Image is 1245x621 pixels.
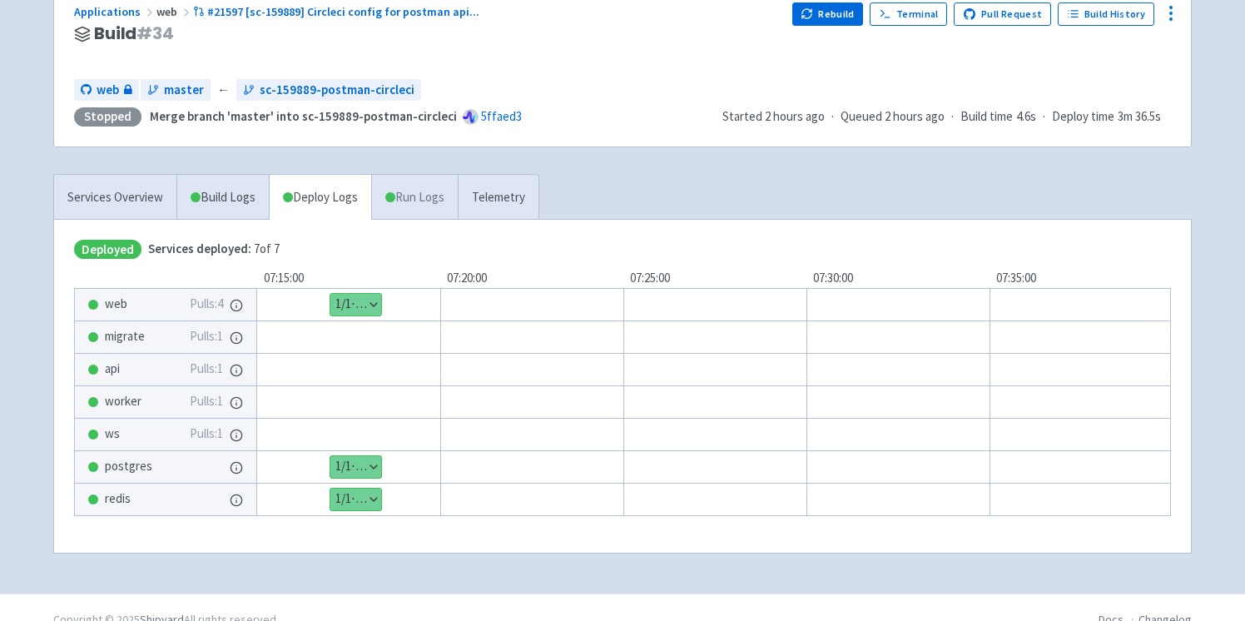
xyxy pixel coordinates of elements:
[150,108,457,124] strong: Merge branch 'master' into sc-159889-postman-circleci
[841,108,945,124] span: Queued
[1016,107,1036,127] span: 4.6s
[885,108,945,124] time: 2 hours ago
[990,269,1173,288] div: 07:35:00
[164,81,204,100] span: master
[1058,2,1154,26] a: Build History
[94,24,174,43] span: Build
[257,269,440,288] div: 07:15:00
[269,175,371,221] a: Deploy Logs
[74,4,156,19] a: Applications
[806,269,990,288] div: 07:30:00
[156,4,193,19] span: web
[105,457,152,476] span: postgres
[481,108,522,124] a: 5ffaed3
[105,392,141,411] span: worker
[870,2,947,26] a: Terminal
[74,240,141,259] span: Deployed
[193,4,482,19] a: #21597 [sc-159889] Circleci config for postman api...
[177,175,269,221] a: Build Logs
[260,81,414,100] span: sc-159889-postman-circleci
[458,175,538,221] a: Telemetry
[97,81,119,100] span: web
[190,392,223,411] span: Pulls: 1
[190,295,223,314] span: Pulls: 4
[148,240,280,259] span: 7 of 7
[136,22,174,45] span: # 34
[105,425,120,444] span: ws
[1052,107,1114,127] span: Deploy time
[765,108,825,124] time: 2 hours ago
[722,107,1171,127] div: · · ·
[371,175,458,221] a: Run Logs
[792,2,864,26] button: Rebuild
[141,79,211,102] a: master
[190,360,223,379] span: Pulls: 1
[105,489,131,509] span: redis
[217,81,230,100] span: ←
[148,241,251,256] span: Services deployed:
[54,175,176,221] a: Services Overview
[954,2,1051,26] a: Pull Request
[207,4,479,19] span: #21597 [sc-159889] Circleci config for postman api ...
[722,108,825,124] span: Started
[190,327,223,346] span: Pulls: 1
[1118,107,1161,127] span: 3m 36.5s
[190,425,223,444] span: Pulls: 1
[74,107,141,127] div: Stopped
[74,79,139,102] a: web
[105,327,145,346] span: migrate
[960,107,1013,127] span: Build time
[105,360,120,379] span: api
[623,269,806,288] div: 07:25:00
[105,295,127,314] span: web
[440,269,623,288] div: 07:20:00
[236,79,421,102] a: sc-159889-postman-circleci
